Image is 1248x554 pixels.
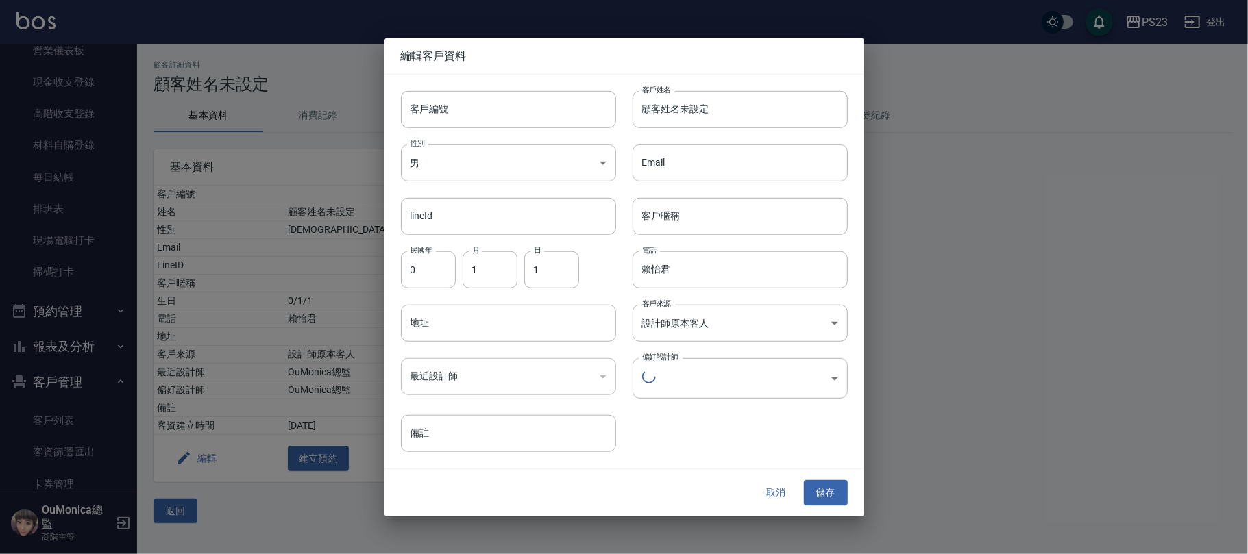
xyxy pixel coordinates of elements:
[755,480,798,505] button: 取消
[642,299,671,309] label: 客戶來源
[642,352,678,362] label: 偏好設計師
[401,144,616,181] div: 男
[633,305,848,342] div: 設計師原本客人
[472,245,479,255] label: 月
[642,245,657,255] label: 電話
[534,245,541,255] label: 日
[804,480,848,505] button: 儲存
[401,49,848,62] span: 編輯客戶資料
[411,138,425,148] label: 性別
[411,245,432,255] label: 民國年
[642,84,671,95] label: 客戶姓名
